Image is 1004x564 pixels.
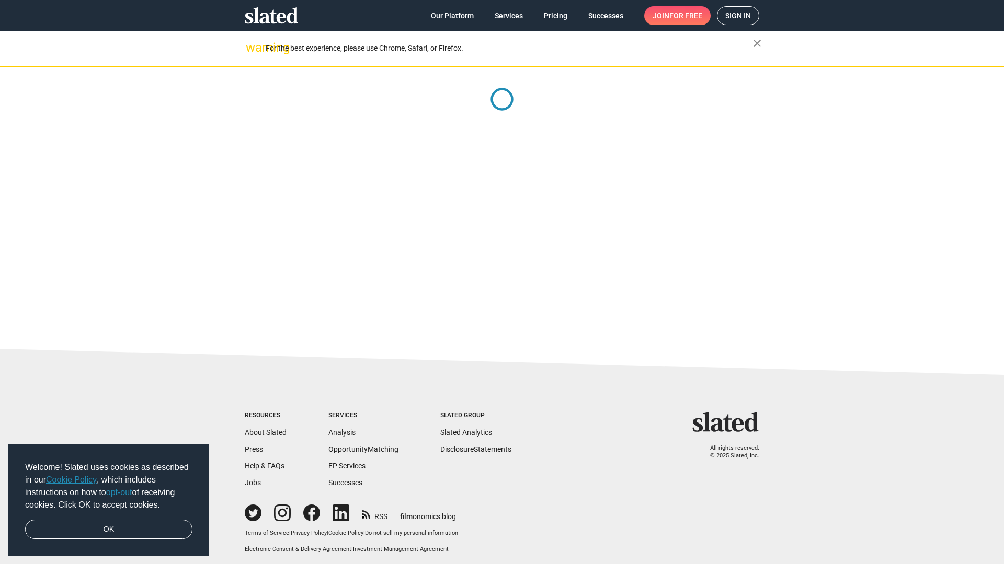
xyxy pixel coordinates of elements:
[440,445,511,453] a: DisclosureStatements
[580,6,632,25] a: Successes
[653,6,702,25] span: Join
[328,428,356,437] a: Analysis
[245,445,263,453] a: Press
[544,6,567,25] span: Pricing
[328,478,362,487] a: Successes
[353,546,449,553] a: Investment Management Agreement
[245,428,287,437] a: About Slated
[486,6,531,25] a: Services
[535,6,576,25] a: Pricing
[245,530,289,536] a: Terms of Service
[106,488,132,497] a: opt-out
[291,530,327,536] a: Privacy Policy
[25,520,192,539] a: dismiss cookie message
[588,6,623,25] span: Successes
[328,412,398,420] div: Services
[246,41,258,54] mat-icon: warning
[328,462,366,470] a: EP Services
[644,6,711,25] a: Joinfor free
[25,461,192,511] span: Welcome! Slated uses cookies as described in our , which includes instructions on how to of recei...
[245,478,261,487] a: Jobs
[725,7,751,25] span: Sign in
[495,6,523,25] span: Services
[669,6,702,25] span: for free
[245,546,351,553] a: Electronic Consent & Delivery Agreement
[440,412,511,420] div: Slated Group
[400,512,413,521] span: film
[327,530,328,536] span: |
[245,412,287,420] div: Resources
[363,530,365,536] span: |
[423,6,482,25] a: Our Platform
[400,503,456,522] a: filmonomics blog
[751,37,763,50] mat-icon: close
[46,475,97,484] a: Cookie Policy
[266,41,753,55] div: For the best experience, please use Chrome, Safari, or Firefox.
[328,530,363,536] a: Cookie Policy
[245,462,284,470] a: Help & FAQs
[328,445,398,453] a: OpportunityMatching
[351,546,353,553] span: |
[431,6,474,25] span: Our Platform
[440,428,492,437] a: Slated Analytics
[717,6,759,25] a: Sign in
[8,444,209,556] div: cookieconsent
[289,530,291,536] span: |
[365,530,458,537] button: Do not sell my personal information
[362,506,387,522] a: RSS
[699,444,759,460] p: All rights reserved. © 2025 Slated, Inc.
